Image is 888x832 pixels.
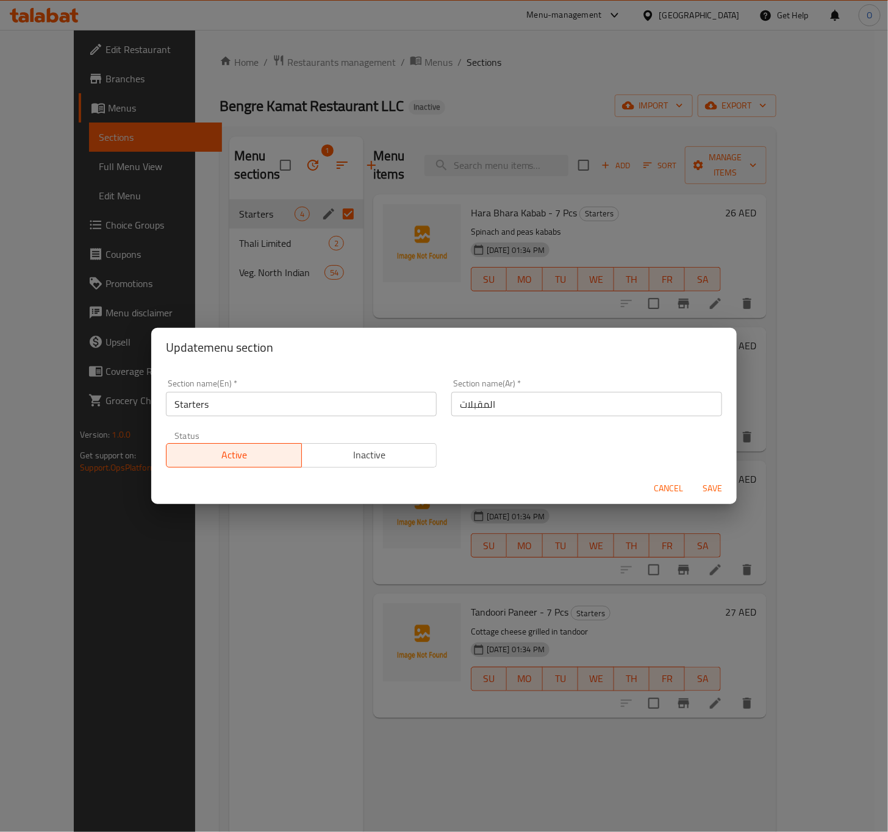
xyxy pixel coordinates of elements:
span: Cancel [654,481,683,496]
span: Inactive [307,446,432,464]
button: Save [693,477,732,500]
span: Active [171,446,297,464]
span: Save [698,481,727,496]
button: Cancel [649,477,688,500]
h2: Update menu section [166,338,722,357]
input: Please enter section name(ar) [451,392,722,416]
button: Inactive [301,443,437,468]
button: Active [166,443,302,468]
input: Please enter section name(en) [166,392,437,416]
